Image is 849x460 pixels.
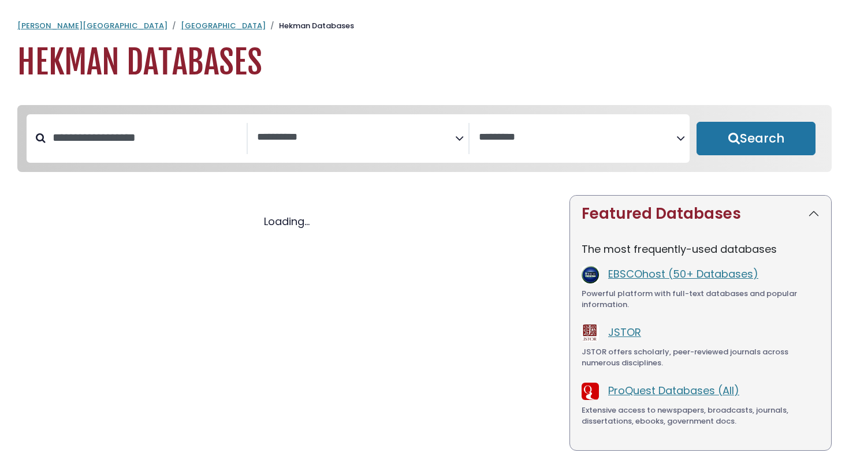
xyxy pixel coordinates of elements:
p: The most frequently-used databases [582,241,820,257]
button: Submit for Search Results [697,122,816,155]
div: Extensive access to newspapers, broadcasts, journals, dissertations, ebooks, government docs. [582,405,820,427]
nav: breadcrumb [17,20,832,32]
a: [PERSON_NAME][GEOGRAPHIC_DATA] [17,20,167,31]
a: JSTOR [608,325,641,339]
a: ProQuest Databases (All) [608,383,739,398]
nav: Search filters [17,105,832,172]
button: Featured Databases [570,196,831,232]
div: JSTOR offers scholarly, peer-reviewed journals across numerous disciplines. [582,346,820,369]
div: Powerful platform with full-text databases and popular information. [582,288,820,311]
textarea: Search [257,132,455,144]
h1: Hekman Databases [17,43,832,82]
li: Hekman Databases [266,20,354,32]
a: EBSCOhost (50+ Databases) [608,267,758,281]
textarea: Search [479,132,676,144]
a: [GEOGRAPHIC_DATA] [181,20,266,31]
div: Loading... [17,214,556,229]
input: Search database by title or keyword [46,128,247,147]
